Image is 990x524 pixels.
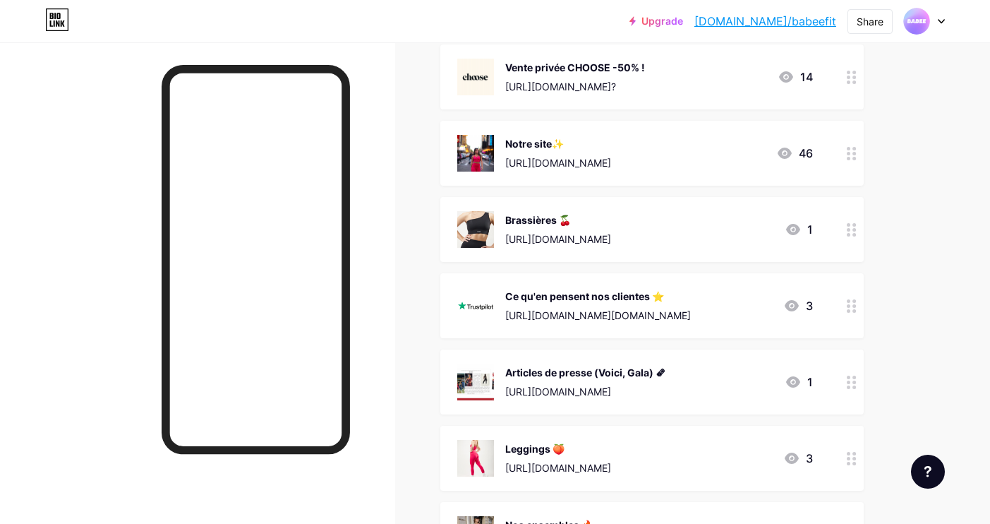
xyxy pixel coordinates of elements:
[694,13,836,30] a: [DOMAIN_NAME]/babeefit
[505,384,665,399] div: [URL][DOMAIN_NAME]
[505,308,691,323] div: [URL][DOMAIN_NAME][DOMAIN_NAME]
[505,460,611,475] div: [URL][DOMAIN_NAME]
[457,59,494,95] img: Vente privée CHOOSE -50% !
[505,232,611,246] div: [URL][DOMAIN_NAME]
[457,287,494,324] img: Ce qu'en pensent nos clientes ⭐
[505,289,691,304] div: Ce qu'en pensent nos clientes ⭐
[785,374,813,391] div: 1
[629,16,683,27] a: Upgrade
[505,441,611,456] div: Leggings 🍑
[783,450,813,467] div: 3
[505,136,611,151] div: Notre site✨
[903,8,930,35] img: babeefit
[783,297,813,314] div: 3
[776,145,813,162] div: 46
[505,79,645,94] div: [URL][DOMAIN_NAME]?
[457,135,494,172] img: Notre site✨
[857,14,883,29] div: Share
[505,365,665,380] div: Articles de presse (Voici, Gala) 🗞
[778,69,813,85] div: 14
[505,213,611,227] div: Brassières 🍒
[505,60,645,75] div: Vente privée CHOOSE -50% !
[457,364,494,400] img: Articles de presse (Voici, Gala) 🗞
[505,155,611,170] div: [URL][DOMAIN_NAME]
[457,440,494,477] img: Leggings 🍑
[785,221,813,238] div: 1
[457,211,494,248] img: Brassières 🍒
